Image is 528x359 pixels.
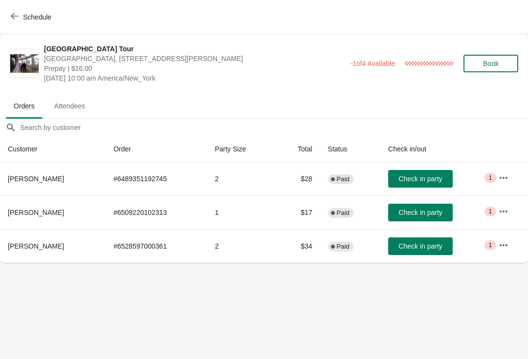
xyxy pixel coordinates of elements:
[320,136,380,162] th: Status
[44,44,345,54] span: [GEOGRAPHIC_DATA] Tour
[106,229,207,263] td: # 6528597000361
[488,241,492,249] span: 1
[488,208,492,215] span: 1
[8,242,64,250] span: [PERSON_NAME]
[488,174,492,182] span: 1
[398,242,442,250] span: Check in party
[5,8,59,26] button: Schedule
[398,209,442,216] span: Check in party
[483,60,499,67] span: Book
[6,97,43,115] span: Orders
[398,175,442,183] span: Check in party
[337,243,350,251] span: Paid
[8,175,64,183] span: [PERSON_NAME]
[20,119,528,136] input: Search by customer
[46,97,93,115] span: Attendees
[380,136,491,162] th: Check in/out
[106,136,207,162] th: Order
[207,162,276,195] td: 2
[276,229,320,263] td: $34
[388,237,453,255] button: Check in party
[388,170,453,188] button: Check in party
[44,63,345,73] span: Prepay | $16.00
[106,195,207,229] td: # 6509220102313
[276,136,320,162] th: Total
[106,162,207,195] td: # 6489351192745
[44,54,345,63] span: [GEOGRAPHIC_DATA], [STREET_ADDRESS][PERSON_NAME]
[388,204,453,221] button: Check in party
[276,195,320,229] td: $17
[207,136,276,162] th: Party Size
[463,55,518,72] button: Book
[337,175,350,183] span: Paid
[44,73,345,83] span: [DATE] 10:00 am America/New_York
[207,229,276,263] td: 2
[350,60,395,67] span: -1 of 4 Available
[337,209,350,217] span: Paid
[10,54,39,73] img: City Hall Tower Tour
[23,13,51,21] span: Schedule
[207,195,276,229] td: 1
[276,162,320,195] td: $28
[8,209,64,216] span: [PERSON_NAME]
